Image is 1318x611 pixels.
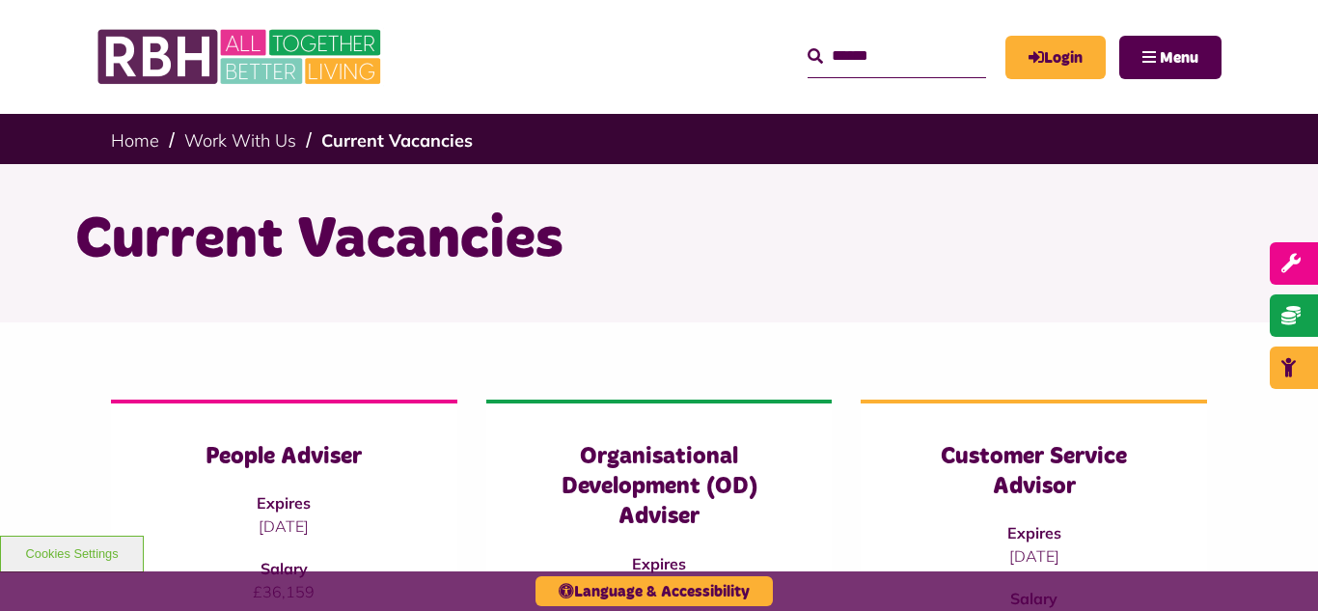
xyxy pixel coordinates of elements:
a: Home [111,129,159,152]
strong: Salary [261,559,308,578]
h3: People Adviser [150,442,419,472]
strong: Expires [257,493,311,513]
strong: Expires [1007,523,1061,542]
a: Work With Us [184,129,296,152]
img: RBH [96,19,386,95]
button: Language & Accessibility [535,576,773,606]
h3: Organisational Development (OD) Adviser [525,442,794,533]
h3: Customer Service Advisor [899,442,1168,502]
a: MyRBH [1005,36,1106,79]
button: Navigation [1119,36,1222,79]
p: [DATE] [899,544,1168,568]
iframe: Netcall Web Assistant for live chat [1231,524,1318,611]
strong: Expires [632,554,686,573]
a: Current Vacancies [321,129,473,152]
span: Menu [1160,50,1198,66]
p: [DATE] [150,514,419,538]
h1: Current Vacancies [75,203,1243,278]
